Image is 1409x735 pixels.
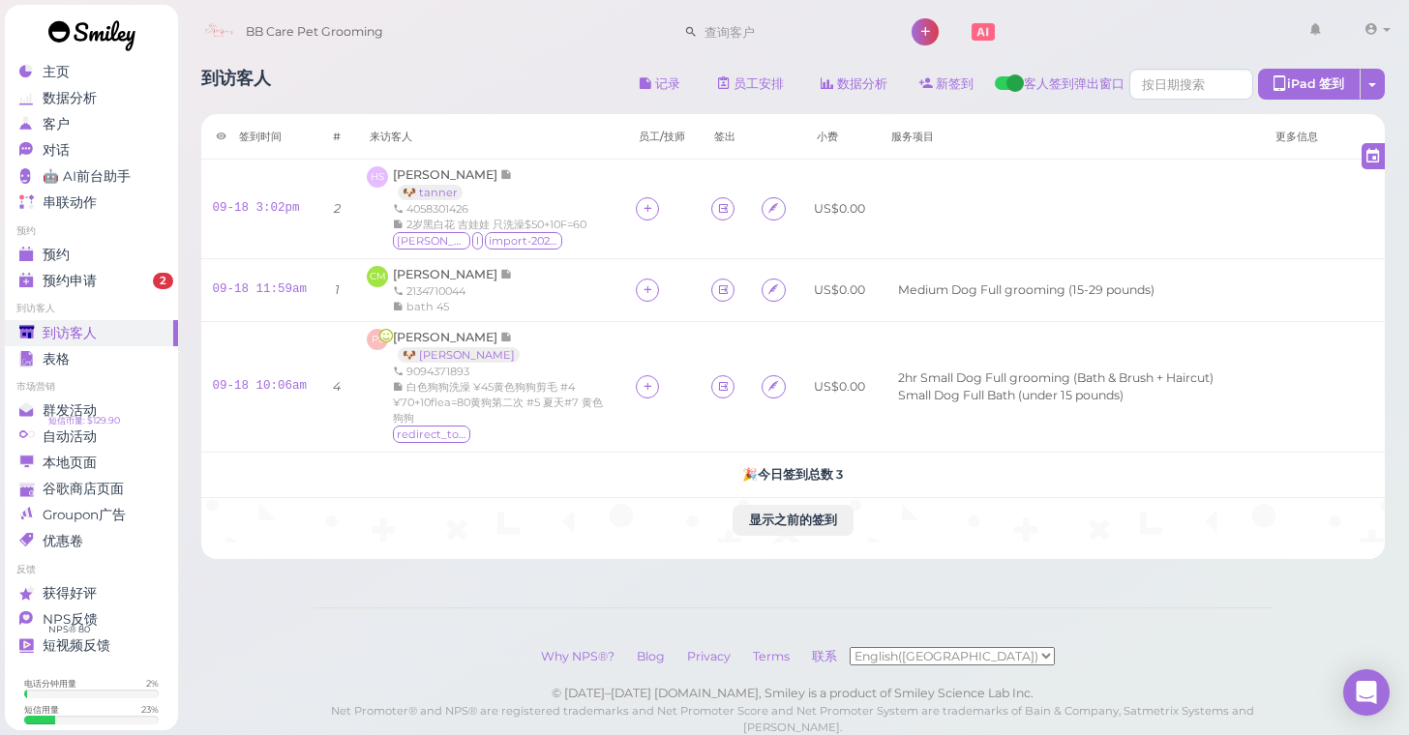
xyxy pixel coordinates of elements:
[48,622,90,637] span: NPS® 80
[5,320,178,346] a: 到访客人
[393,267,500,281] span: [PERSON_NAME]
[331,704,1254,735] small: Net Promoter® and NPS® are registered trademarks and Net Promoter Score and Net Promoter System a...
[393,267,513,281] a: [PERSON_NAME]
[5,224,178,238] li: 预约
[5,632,178,659] a: 短视频反馈
[24,703,59,716] div: 短信用量
[500,167,513,182] span: 记录
[24,677,76,690] div: 电话分钟用量
[213,379,308,393] a: 09-18 10:06am
[877,114,1261,160] th: 服务项目
[406,300,449,313] span: bath 45
[5,302,178,315] li: 到访客人
[43,585,97,602] span: 获得好评
[5,111,178,137] a: 客户
[393,201,586,217] div: 4058301426
[5,502,178,528] a: Groupon广告
[43,273,97,289] span: 预约申请
[1343,669,1390,716] div: Open Intercom Messenger
[213,467,1374,482] h5: 🎉 今日签到总数 3
[677,649,740,663] a: Privacy
[43,428,97,445] span: 自动活动
[43,455,97,471] span: 本地页面
[43,247,70,263] span: 预约
[43,402,97,419] span: 群发活动
[43,325,97,341] span: 到访客人
[393,330,529,362] a: [PERSON_NAME] 🐶 [PERSON_NAME]
[1024,75,1124,104] span: 客人签到弹出窗口
[43,533,83,549] span: 优惠卷
[213,201,300,215] a: 09-18 3:02pm
[367,329,388,350] span: PS
[5,380,178,394] li: 市场营销
[393,167,500,182] span: [PERSON_NAME]
[5,137,178,163] a: 对话
[805,69,904,100] a: 数据分析
[698,16,885,47] input: 查询客户
[893,387,1128,404] li: Small Dog Full Bath (under 15 pounds)
[893,369,1218,387] li: 2hr Small Dog Full grooming (Bath & Brush + Haircut)
[767,379,780,394] i: Agreement form
[1129,69,1253,100] input: 按日期搜索
[213,282,308,296] a: 09-18 11:59am
[5,163,178,190] a: 🤖 AI前台助手
[5,85,178,111] a: 数据分析
[5,450,178,476] a: 本地页面
[43,168,131,185] span: 🤖 AI前台助手
[398,347,520,363] a: 🐶 [PERSON_NAME]
[624,114,700,160] th: 员工/技师
[355,114,624,160] th: 来访客人
[5,268,178,294] a: 预约申请 2
[500,330,513,344] span: 记录
[767,201,780,216] i: Agreement form
[485,232,562,250] span: import-2025-02-03
[367,166,388,188] span: HS
[802,258,877,321] td: US$0.00
[393,380,603,425] span: 白色狗狗洗澡 ¥45黄色狗狗剪毛 #4 ¥70+10flea=80黄狗第二次 #5 夏天#7 黄色狗狗
[700,114,750,160] th: 签出
[393,167,513,199] a: [PERSON_NAME] 🐶 tanner
[393,330,500,344] span: [PERSON_NAME]
[627,649,675,663] a: Blog
[531,649,624,663] a: Why NPS®?
[201,69,271,104] h1: 到访客人
[43,637,110,654] span: 短视频反馈
[5,528,178,554] a: 优惠卷
[314,685,1273,702] div: © [DATE]–[DATE] [DOMAIN_NAME], Smiley is a product of Smiley Science Lab Inc.
[743,649,799,663] a: Terms
[5,242,178,268] a: 预约
[5,606,178,632] a: NPS反馈 NPS® 80
[5,424,178,450] a: 自动活动
[43,507,126,523] span: Groupon广告
[802,160,877,259] td: US$0.00
[500,267,513,281] span: 记录
[5,397,178,424] a: 群发活动 短信币量: $129.90
[334,201,341,216] i: 2
[43,90,97,106] span: 数据分析
[393,364,613,379] div: 9094371893
[767,282,780,297] i: Agreement form
[472,232,483,250] span: l
[733,505,854,536] button: 显示之前的签到
[43,64,70,80] span: 主页
[802,649,850,663] a: 联系
[1261,114,1385,160] th: 更多信息
[904,69,990,100] a: 新签到
[802,321,877,452] td: US$0.00
[201,114,319,160] th: 签到时间
[333,129,341,144] div: #
[1258,69,1361,100] div: iPad 签到
[5,346,178,372] a: 表格
[367,266,388,287] span: CM
[5,476,178,502] a: 谷歌商店页面
[406,218,586,231] span: 2岁黑白花 吉娃娃 只洗澡$50+10F=60
[43,142,70,159] span: 对话
[5,190,178,216] a: 串联动作
[48,413,120,428] span: 短信币量: $129.90
[333,379,341,394] i: 4
[146,677,159,690] div: 2 %
[153,273,173,290] span: 2
[5,59,178,85] a: 主页
[702,69,800,100] a: 员工安排
[393,232,470,250] span: TANNER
